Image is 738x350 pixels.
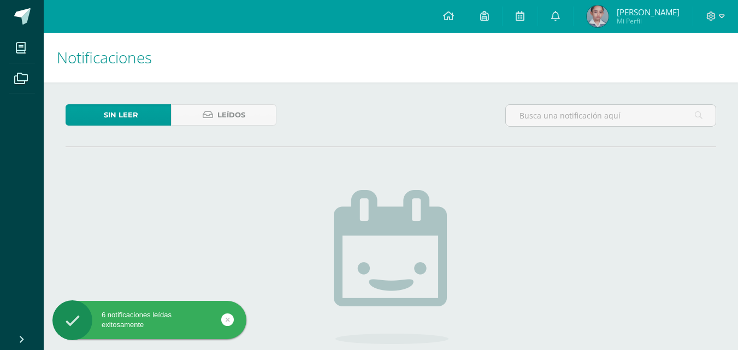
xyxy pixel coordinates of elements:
[334,190,448,344] img: no_activities.png
[506,105,716,126] input: Busca una notificación aquí
[52,310,246,330] div: 6 notificaciones leídas exitosamente
[587,5,609,27] img: bf08deebb9cb0532961245b119bd1cea.png
[57,47,152,68] span: Notificaciones
[617,16,680,26] span: Mi Perfil
[217,105,245,125] span: Leídos
[617,7,680,17] span: [PERSON_NAME]
[66,104,171,126] a: Sin leer
[171,104,276,126] a: Leídos
[104,105,138,125] span: Sin leer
